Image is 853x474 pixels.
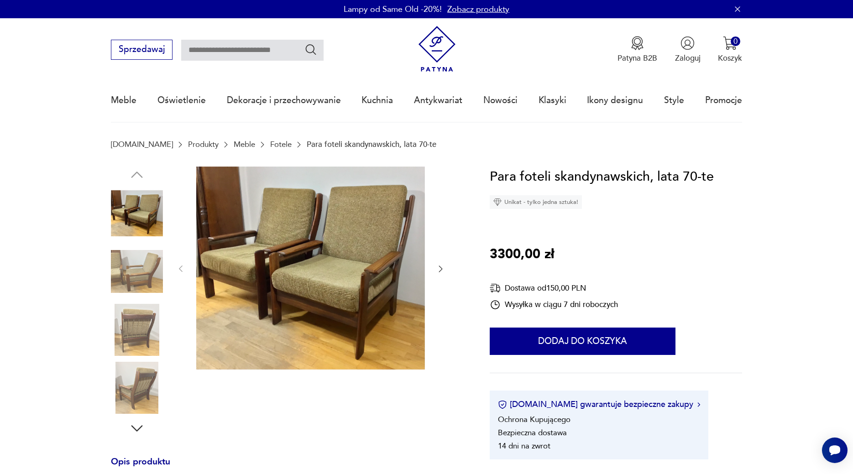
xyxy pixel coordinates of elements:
a: Zobacz produkty [447,4,509,15]
a: Ikona medaluPatyna B2B [618,36,657,63]
button: [DOMAIN_NAME] gwarantuje bezpieczne zakupy [498,399,700,410]
img: Ikonka użytkownika [680,36,695,50]
h1: Para foteli skandynawskich, lata 70-te [490,167,714,188]
a: Produkty [188,140,219,149]
iframe: Smartsupp widget button [822,438,848,463]
p: Zaloguj [675,53,701,63]
img: Ikona dostawy [490,282,501,294]
img: Zdjęcie produktu Para foteli skandynawskich, lata 70-te [111,362,163,414]
button: Zaloguj [675,36,701,63]
div: Dostawa od 150,00 PLN [490,282,618,294]
img: Zdjęcie produktu Para foteli skandynawskich, lata 70-te [111,245,163,297]
a: Style [664,79,684,121]
a: Dekoracje i przechowywanie [227,79,341,121]
li: 14 dni na zwrot [498,441,550,451]
div: Unikat - tylko jedna sztuka! [490,195,582,209]
a: [DOMAIN_NAME] [111,140,173,149]
li: Ochrona Kupującego [498,414,570,425]
img: Ikona medalu [630,36,644,50]
a: Klasyki [539,79,566,121]
a: Nowości [483,79,518,121]
div: 0 [731,36,740,46]
a: Sprzedawaj [111,47,173,54]
button: Patyna B2B [618,36,657,63]
a: Meble [111,79,136,121]
p: Patyna B2B [618,53,657,63]
img: Ikona certyfikatu [498,400,507,409]
button: Dodaj do koszyka [490,328,675,355]
button: 0Koszyk [718,36,742,63]
img: Ikona strzałki w prawo [697,402,700,407]
a: Kuchnia [361,79,393,121]
img: Zdjęcie produktu Para foteli skandynawskich, lata 70-te [111,304,163,356]
img: Zdjęcie produktu Para foteli skandynawskich, lata 70-te [196,167,425,370]
button: Sprzedawaj [111,40,173,60]
a: Oświetlenie [157,79,206,121]
p: Lampy od Same Old -20%! [344,4,442,15]
div: Wysyłka w ciągu 7 dni roboczych [490,299,618,310]
a: Antykwariat [414,79,462,121]
p: 3300,00 zł [490,244,554,265]
img: Patyna - sklep z meblami i dekoracjami vintage [414,26,460,72]
a: Ikony designu [587,79,643,121]
img: Zdjęcie produktu Para foteli skandynawskich, lata 70-te [111,188,163,240]
p: Para foteli skandynawskich, lata 70-te [307,140,436,149]
img: Ikona koszyka [723,36,737,50]
a: Promocje [705,79,742,121]
button: Szukaj [304,43,318,56]
li: Bezpieczna dostawa [498,427,567,438]
p: Koszyk [718,53,742,63]
a: Fotele [270,140,292,149]
a: Meble [234,140,255,149]
img: Ikona diamentu [493,198,502,206]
